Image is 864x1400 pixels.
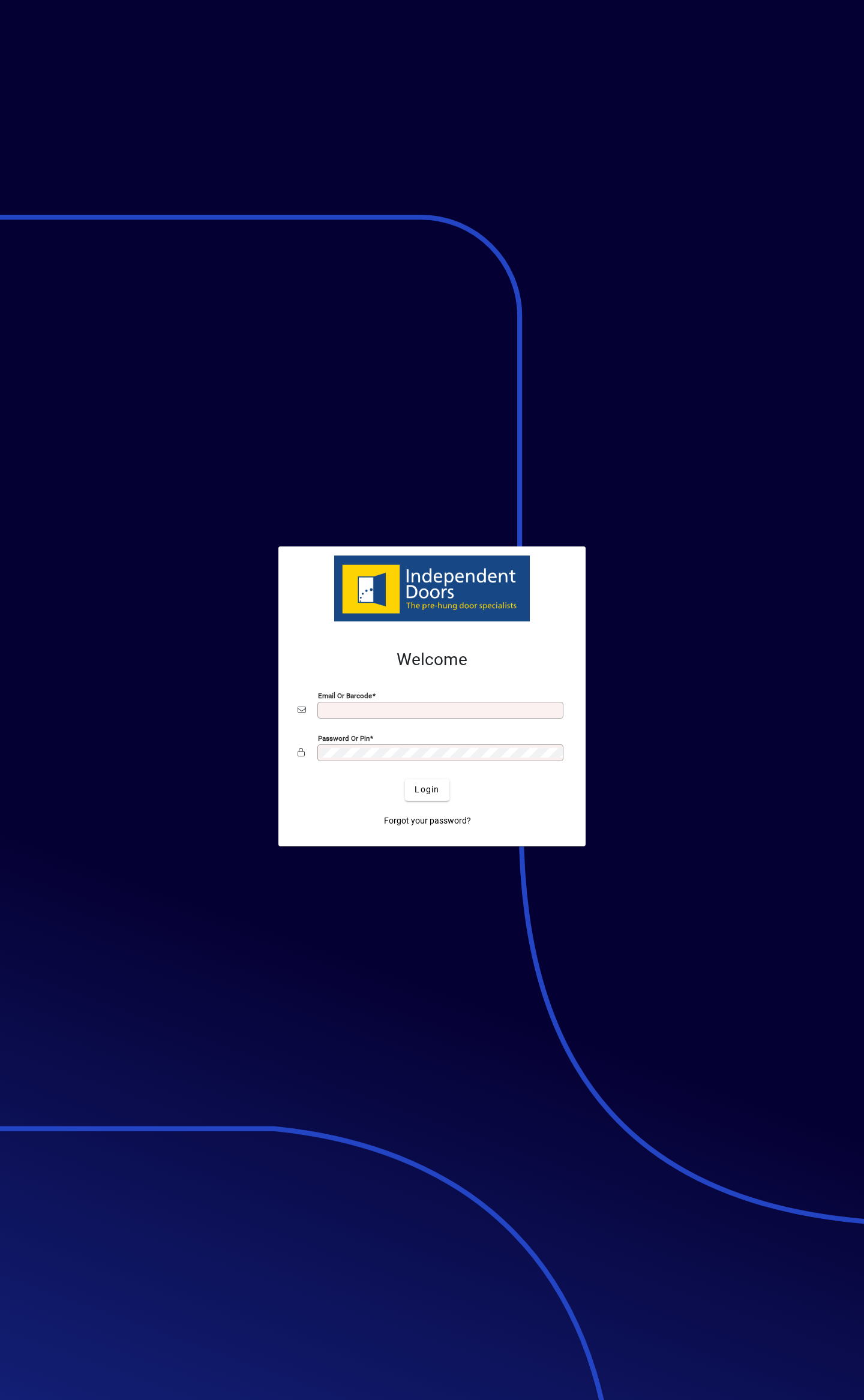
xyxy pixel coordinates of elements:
[298,650,566,670] h2: Welcome
[415,783,439,796] span: Login
[384,815,471,827] span: Forgot your password?
[318,691,372,699] mat-label: Email or Barcode
[379,810,476,832] a: Forgot your password?
[318,734,370,742] mat-label: Password or Pin
[405,779,449,801] button: Login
